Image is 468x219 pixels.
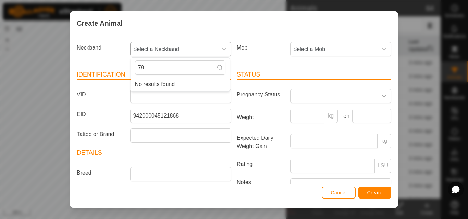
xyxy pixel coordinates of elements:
span: Create Animal [77,18,123,28]
label: Breed [74,167,127,179]
span: Select a Neckband [131,42,217,56]
label: Neckband [74,42,127,54]
header: Identification [77,70,231,80]
header: Details [77,148,231,158]
label: Pregnancy Status [234,89,287,100]
p-inputgroup-addon: LSU [375,159,391,173]
span: Cancel [331,190,347,195]
label: Notes [234,178,287,217]
span: Select a Mob [291,42,377,56]
div: dropdown trigger [217,42,231,56]
header: Status [237,70,391,80]
label: Rating [234,159,287,170]
label: Tattoo or Brand [74,128,127,140]
button: Create [358,187,391,199]
label: EID [74,109,127,120]
label: Expected Daily Weight Gain [234,134,287,150]
p-inputgroup-addon: kg [378,134,391,148]
label: on [341,112,349,120]
label: Weight [234,109,287,126]
label: Mob [234,42,287,54]
p-inputgroup-addon: kg [324,109,338,123]
span: Create [367,190,383,195]
div: dropdown trigger [377,42,391,56]
li: No results found [131,78,230,91]
ul: Option List [131,78,230,91]
label: VID [74,89,127,100]
div: dropdown trigger [377,89,391,103]
button: Cancel [322,187,356,199]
